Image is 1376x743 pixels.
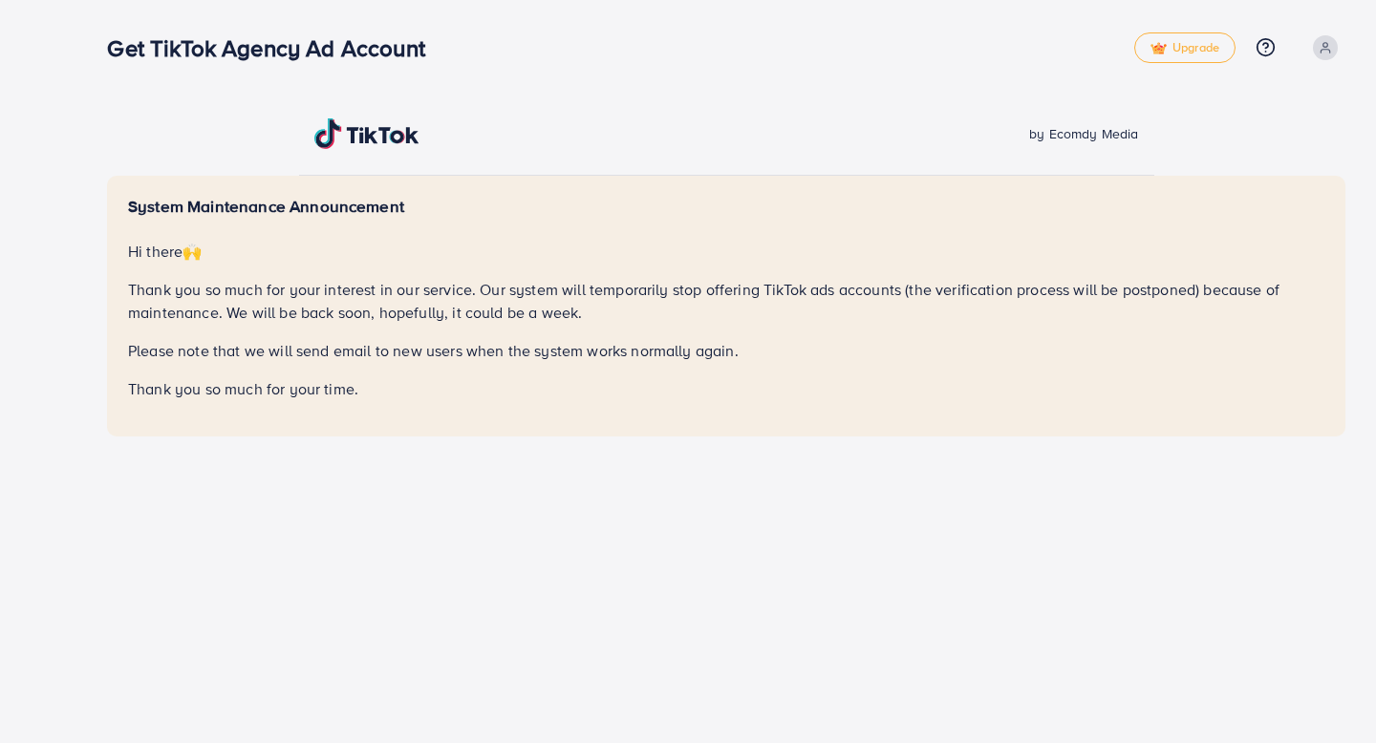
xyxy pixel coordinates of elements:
p: Hi there [128,240,1324,263]
span: by Ecomdy Media [1029,124,1138,143]
img: tick [1150,42,1167,55]
img: TikTok [314,118,419,149]
span: Upgrade [1150,41,1219,55]
h5: System Maintenance Announcement [128,197,1324,217]
a: tickUpgrade [1134,32,1236,63]
h3: Get TikTok Agency Ad Account [107,34,440,62]
span: 🙌 [183,241,202,262]
p: Thank you so much for your interest in our service. Our system will temporarily stop offering Tik... [128,278,1324,324]
p: Please note that we will send email to new users when the system works normally again. [128,339,1324,362]
p: Thank you so much for your time. [128,377,1324,400]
